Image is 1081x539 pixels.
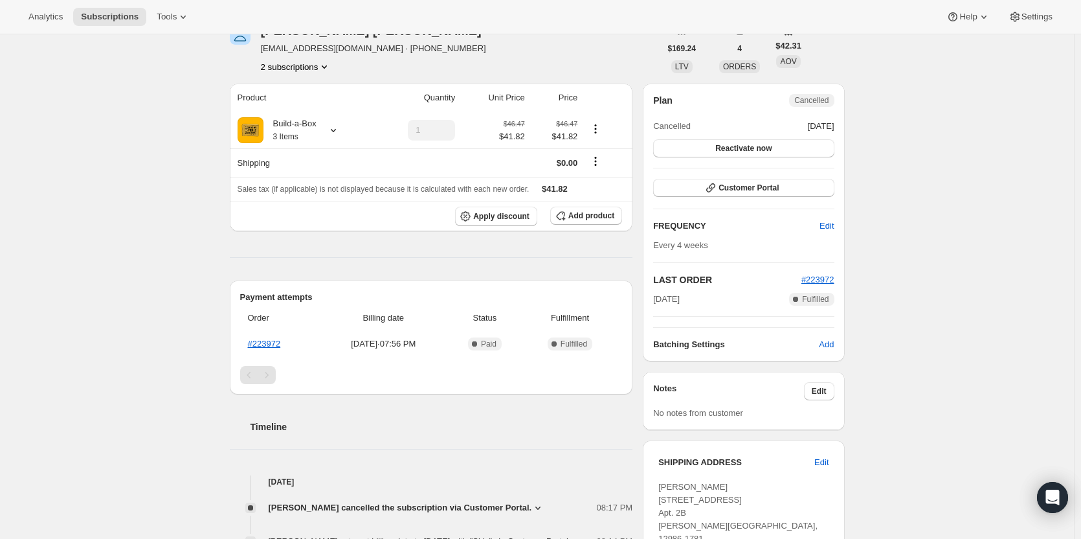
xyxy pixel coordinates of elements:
h6: Batching Settings [653,338,819,351]
button: Add [811,334,841,355]
div: Build-a-Box [263,117,317,143]
button: Tools [149,8,197,26]
span: Billing date [323,312,445,325]
h2: Payment attempts [240,291,623,304]
button: Product actions [261,60,331,73]
th: Quantity [372,84,459,112]
span: Tools [157,12,177,22]
button: [PERSON_NAME] cancelled the subscription via Customer Portal. [269,501,545,514]
span: [EMAIL_ADDRESS][DOMAIN_NAME] · [PHONE_NUMBER] [261,42,497,55]
button: #223972 [801,273,834,286]
th: Order [240,304,319,332]
img: product img [238,117,263,143]
div: Open Intercom Messenger [1037,482,1068,513]
span: No notes from customer [653,408,743,418]
h2: Timeline [251,420,633,433]
span: Reactivate now [715,143,772,154]
th: Shipping [230,148,373,177]
span: [DATE] · 07:56 PM [323,338,445,350]
span: Fulfilled [561,339,587,349]
span: Status [452,312,518,325]
h3: SHIPPING ADDRESS [658,456,814,469]
th: Product [230,84,373,112]
span: Susan Papineau [230,24,251,45]
button: Edit [807,452,836,473]
button: $169.24 [660,40,704,58]
button: Product actions [585,122,606,136]
button: Settings [1001,8,1060,26]
span: $0.00 [557,158,578,168]
span: Edit [812,386,827,396]
span: Fulfilled [802,294,829,304]
span: [PERSON_NAME] cancelled the subscription via Customer Portal. [269,501,532,514]
button: Shipping actions [585,154,606,168]
span: Analytics [28,12,63,22]
span: Add product [568,211,614,221]
span: Paid [481,339,496,349]
th: Price [529,84,582,112]
button: Help [939,8,997,26]
span: Cancelled [794,95,829,106]
span: [DATE] [653,293,680,306]
h2: LAST ORDER [653,273,801,286]
nav: Pagination [240,366,623,384]
h3: Notes [653,382,804,400]
button: Customer Portal [653,179,834,197]
button: Subscriptions [73,8,146,26]
span: AOV [780,57,796,66]
span: $41.82 [542,184,568,194]
span: Cancelled [653,120,691,133]
button: Edit [804,382,834,400]
a: #223972 [248,339,281,349]
span: [DATE] [808,120,834,133]
span: Sales tax (if applicable) is not displayed because it is calculated with each new order. [238,185,529,194]
h2: Plan [653,94,673,107]
span: Subscriptions [81,12,139,22]
span: Settings [1021,12,1053,22]
span: Apply discount [473,211,529,222]
small: 3 Items [273,132,298,141]
small: $46.47 [504,120,525,128]
small: $46.47 [556,120,577,128]
button: 4 [730,40,750,58]
span: Edit [819,220,834,233]
span: ORDERS [723,62,756,71]
a: #223972 [801,275,834,284]
span: LTV [675,62,689,71]
span: $169.24 [668,43,696,54]
button: Add product [550,207,622,225]
span: Add [819,338,834,351]
span: Help [959,12,977,22]
span: $41.82 [533,130,578,143]
button: Reactivate now [653,139,834,157]
span: Fulfillment [526,312,614,325]
span: $42.31 [775,40,801,52]
span: Edit [814,456,829,469]
button: Analytics [21,8,71,26]
th: Unit Price [459,84,529,112]
h2: FREQUENCY [653,220,819,233]
span: Customer Portal [719,183,779,193]
div: [PERSON_NAME] [PERSON_NAME] [261,24,497,37]
span: 4 [737,43,742,54]
span: Every 4 weeks [653,240,708,250]
button: Apply discount [455,207,537,226]
h4: [DATE] [230,476,633,488]
span: $41.82 [499,130,525,143]
button: Edit [812,216,841,236]
span: 08:17 PM [597,501,633,514]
